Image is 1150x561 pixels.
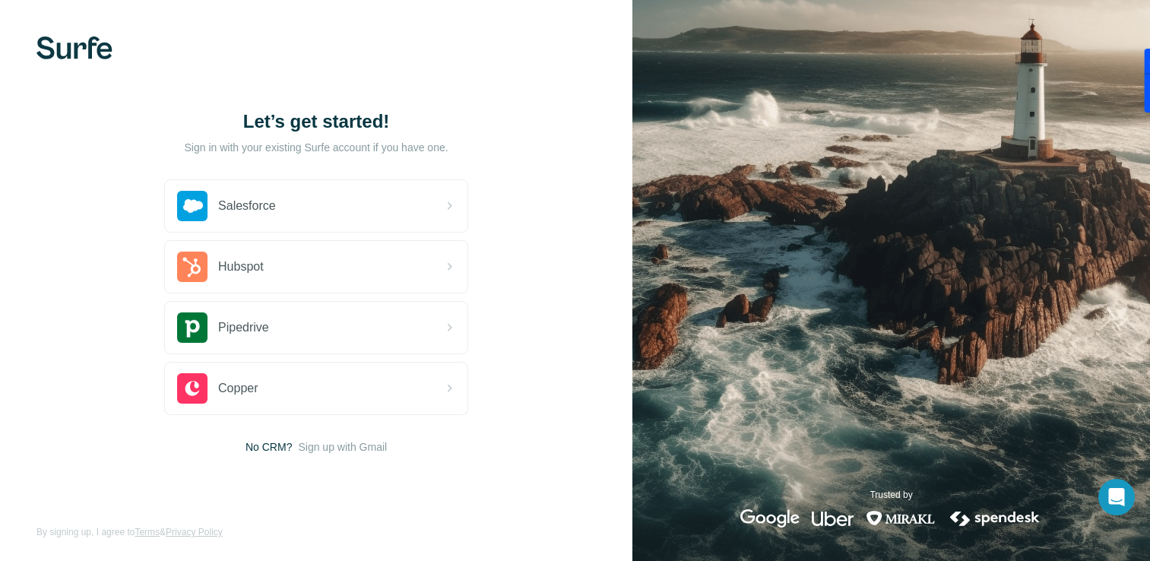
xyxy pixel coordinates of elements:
[218,319,269,337] span: Pipedrive
[177,312,208,343] img: pipedrive's logo
[166,527,223,537] a: Privacy Policy
[164,109,468,134] h1: Let’s get started!
[218,258,264,276] span: Hubspot
[246,439,292,455] span: No CRM?
[870,488,912,502] p: Trusted by
[1098,479,1135,515] div: Open Intercom Messenger
[185,140,448,155] p: Sign in with your existing Surfe account if you have one.
[135,527,160,537] a: Terms
[177,373,208,404] img: copper's logo
[218,379,258,398] span: Copper
[948,509,1042,528] img: spendesk's logo
[866,509,936,528] img: mirakl's logo
[177,191,208,221] img: salesforce's logo
[36,36,112,59] img: Surfe's logo
[812,509,854,528] img: uber's logo
[218,197,276,215] span: Salesforce
[177,252,208,282] img: hubspot's logo
[36,525,223,539] span: By signing up, I agree to &
[740,509,800,528] img: google's logo
[298,439,387,455] button: Sign up with Gmail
